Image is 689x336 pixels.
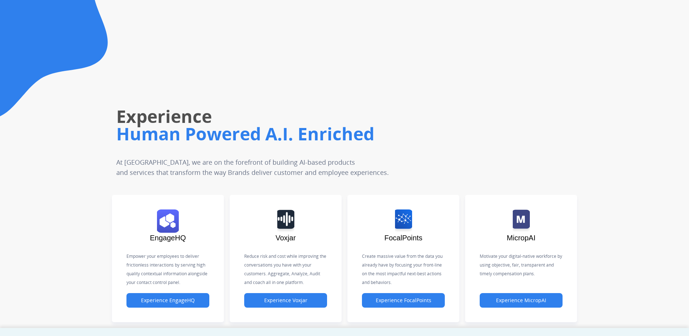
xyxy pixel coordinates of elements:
img: logo [157,209,179,233]
a: Experience MicropAI [480,297,563,304]
img: logo [277,209,294,233]
img: logo [513,209,530,233]
p: At [GEOGRAPHIC_DATA], we are on the forefront of building AI-based products and services that tra... [116,157,440,177]
button: Experience FocalPoints [362,293,445,308]
span: MicropAI [507,234,536,242]
p: Empower your employees to deliver frictionless interactions by serving high quality contextual in... [126,252,209,287]
a: Experience EngageHQ [126,297,209,304]
span: Voxjar [275,234,296,242]
p: Create massive value from the data you already have by focusing your front-line on the most impac... [362,252,445,287]
button: Experience EngageHQ [126,293,209,308]
a: Experience Voxjar [244,297,327,304]
span: FocalPoints [384,234,423,242]
p: Motivate your digital-native workforce by using objective, fair, transparent and timely compensat... [480,252,563,278]
p: Reduce risk and cost while improving the conversations you have with your customers. Aggregate, A... [244,252,327,287]
a: Experience FocalPoints [362,297,445,304]
button: Experience Voxjar [244,293,327,308]
h1: Human Powered A.I. Enriched [116,122,487,145]
button: Experience MicropAI [480,293,563,308]
img: logo [395,209,412,233]
span: EngageHQ [150,234,186,242]
h1: Experience [116,105,487,128]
